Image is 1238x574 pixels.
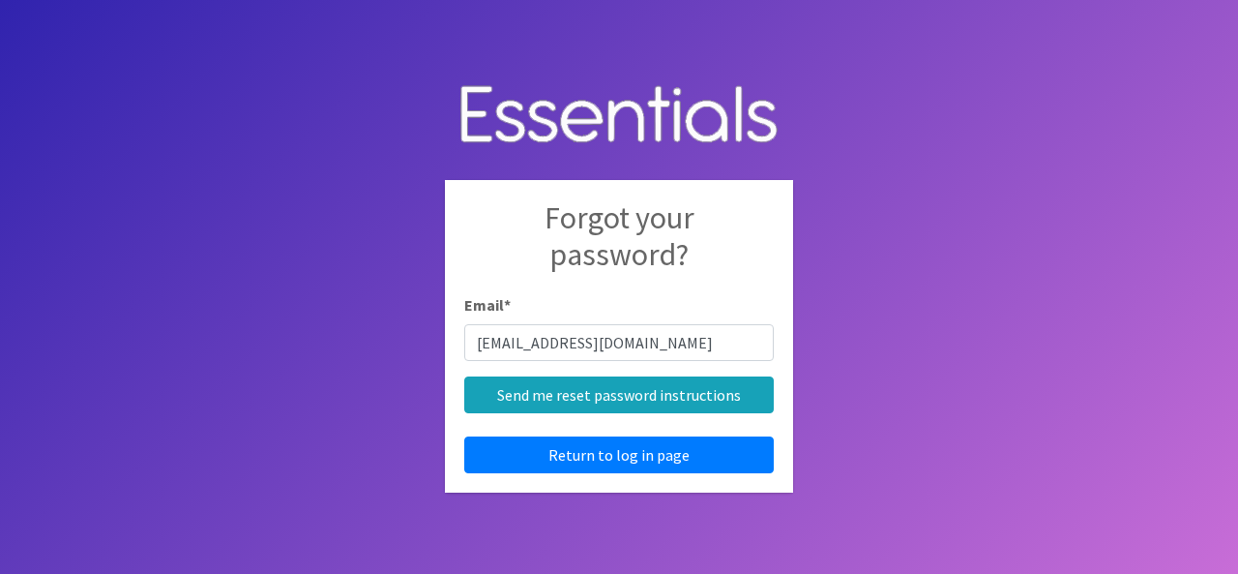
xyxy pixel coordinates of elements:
[464,377,774,413] input: Send me reset password instructions
[504,295,511,315] abbr: required
[464,293,511,317] label: Email
[445,66,793,166] img: Human Essentials
[464,437,774,473] a: Return to log in page
[464,199,774,293] h2: Forgot your password?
